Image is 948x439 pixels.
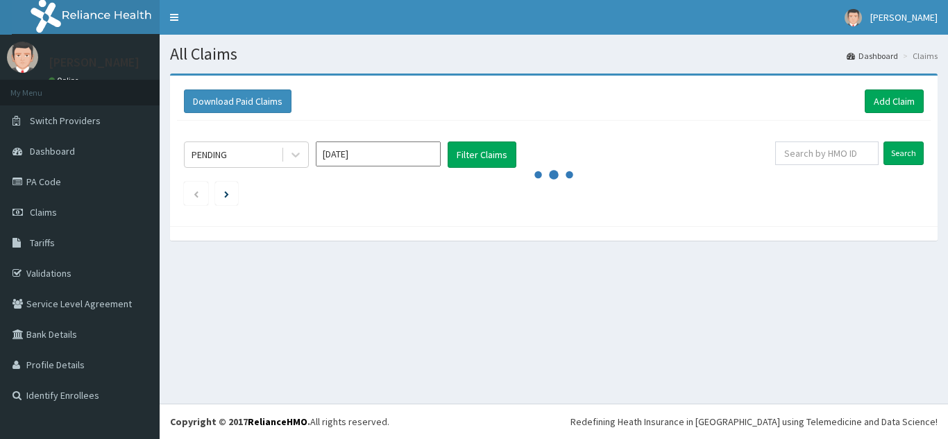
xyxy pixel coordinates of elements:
span: Tariffs [30,236,55,249]
a: Next page [224,187,229,200]
strong: Copyright © 2017 . [170,415,310,428]
p: [PERSON_NAME] [49,56,139,69]
img: User Image [845,9,862,26]
a: Dashboard [847,50,898,62]
a: Previous page [193,187,199,200]
h1: All Claims [170,45,938,63]
span: Claims [30,206,57,218]
span: [PERSON_NAME] [870,11,938,24]
svg: audio-loading [533,154,575,196]
a: Online [49,76,82,85]
input: Select Month and Year [316,141,441,166]
img: User Image [7,42,38,73]
div: Redefining Heath Insurance in [GEOGRAPHIC_DATA] using Telemedicine and Data Science! [570,415,938,429]
a: Add Claim [865,89,924,113]
span: Dashboard [30,145,75,157]
input: Search by HMO ID [775,141,879,165]
a: RelianceHMO [248,415,307,428]
button: Filter Claims [448,141,516,168]
span: Switch Providers [30,114,101,127]
li: Claims [899,50,938,62]
input: Search [883,141,924,165]
button: Download Paid Claims [184,89,291,113]
footer: All rights reserved. [160,404,948,439]
div: PENDING [192,148,227,162]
